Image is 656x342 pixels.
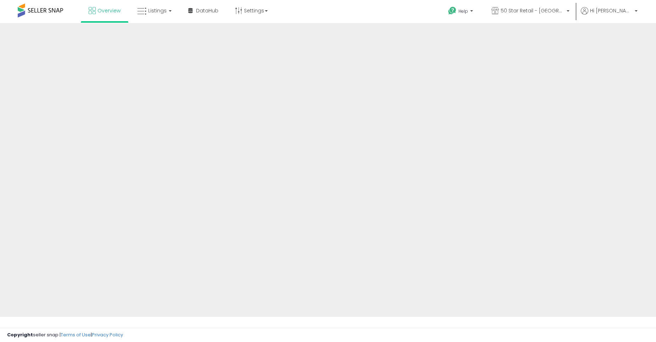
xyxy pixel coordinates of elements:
span: Hi [PERSON_NAME] [590,7,633,14]
a: Help [443,1,480,23]
a: Hi [PERSON_NAME] [581,7,638,23]
span: 50 Star Retail - [GEOGRAPHIC_DATA] [501,7,565,14]
span: Listings [148,7,167,14]
span: Help [458,8,468,14]
span: Overview [98,7,121,14]
i: Get Help [448,6,457,15]
span: DataHub [196,7,218,14]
